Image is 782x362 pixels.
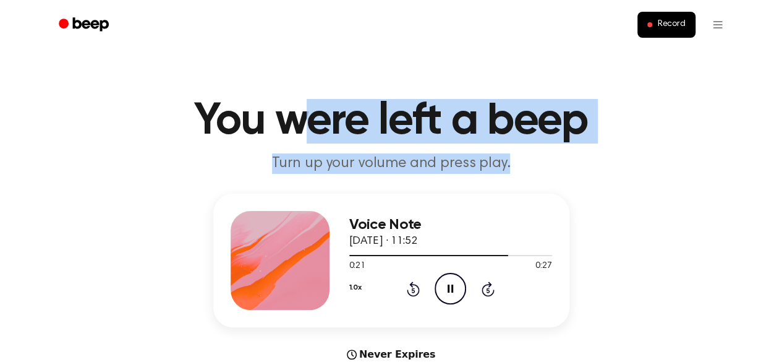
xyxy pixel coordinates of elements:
[50,13,120,37] a: Beep
[703,10,733,40] button: Open menu
[213,347,569,362] div: Never Expires
[349,260,365,273] span: 0:21
[657,19,685,30] span: Record
[349,236,417,247] span: [DATE] · 11:52
[349,217,552,233] h3: Voice Note
[637,12,695,38] button: Record
[75,99,708,144] h1: You were left a beep
[349,277,362,298] button: 1.0x
[535,260,551,273] span: 0:27
[154,153,629,174] p: Turn up your volume and press play.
